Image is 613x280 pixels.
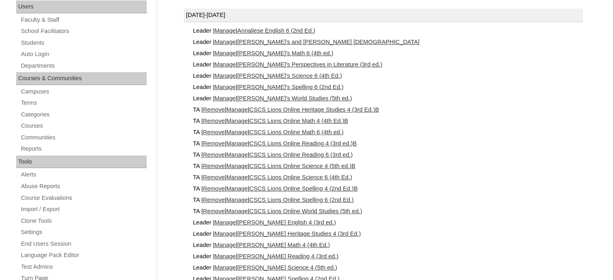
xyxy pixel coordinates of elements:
div: TA | | | [192,194,583,205]
div: Leader | | [192,251,583,262]
a: Test Admins [20,262,147,272]
a: Categories [20,110,147,120]
a: CSCS Lions Online Spelling 6 (2nd Ed.) [249,197,354,203]
div: TA | | | [192,205,583,217]
a: Terms [20,98,147,108]
a: Remove [203,208,225,214]
a: Manage [214,242,236,248]
a: Manage [226,106,248,113]
a: Manage [226,185,248,192]
a: Manage [214,219,236,226]
div: Leader | | [192,59,583,70]
a: Students [20,38,147,48]
a: Remove [203,174,225,180]
a: Alerts [20,170,147,180]
a: [PERSON_NAME] Math 4 (4th Ed.) [237,242,330,248]
div: [DATE]-[DATE] [184,8,583,22]
a: [PERSON_NAME]'s Science 6 (4th Ed.) [237,73,342,79]
a: Remove [203,151,225,158]
div: Leader | | [192,36,583,48]
a: Manage [226,151,248,158]
a: CSCS Lions Online Science 6 (4th Ed.) [249,174,352,180]
a: Manage [226,118,248,124]
div: TA | | | [192,104,583,115]
div: TA | | | [192,183,583,194]
a: Manage [214,61,236,68]
div: Leader | | [192,70,583,81]
a: [PERSON_NAME] English 4 (3rd ed.) [237,219,336,226]
a: CSCS Lions Online Heritage Studies 4 (3rd Ed.)B [249,106,379,113]
a: [PERSON_NAME]'s Math 6 (4th ed.) [237,50,333,56]
div: Leader | | [192,81,583,93]
div: TA | | | [192,160,583,172]
a: [PERSON_NAME] Science 4 (5th ed.) [237,264,337,271]
a: Manage [214,50,236,56]
a: Manage [226,129,248,135]
a: CSCS Lions Online Science 4 (5th ed.)B [249,163,355,169]
a: Manage [214,230,236,237]
a: End Users Session [20,239,147,249]
a: CSCS Lions Online Math 6 (4th ed.) [249,129,344,135]
a: Remove [203,163,225,169]
a: Communities [20,133,147,143]
div: Leader | | [192,48,583,59]
div: Leader | | [192,93,583,104]
div: TA | | | [192,138,583,149]
a: Manage [226,140,248,147]
a: Manage [226,197,248,203]
a: Campuses [20,87,147,97]
a: Manage [226,174,248,180]
a: Manage [214,73,236,79]
div: Tools [16,156,147,168]
a: Courses [20,121,147,131]
a: Remove [203,118,225,124]
a: [PERSON_NAME] Reading 4 (3rd ed.) [237,253,339,259]
div: Users [16,0,147,13]
div: TA | | | [192,149,583,160]
a: CSCS Lions Online Math 4 (4th Ed.)B [249,118,348,124]
div: Leader | | [192,262,583,273]
a: Abuse Reports [20,181,147,191]
a: Annaliese English 6 (2nd Ed.) [237,27,315,34]
a: Manage [214,84,236,90]
a: Manage [214,27,236,34]
a: [PERSON_NAME]'s Spelling 6 (2nd Ed.) [237,84,343,90]
a: Import / Export [20,204,147,214]
a: Manage [226,208,248,214]
div: Leader | | [192,228,583,239]
a: CSCS Lions Online Reading 4 (3rd ed.)B [249,140,357,147]
a: Faculty & Staff [20,15,147,25]
a: Remove [203,129,225,135]
a: Remove [203,197,225,203]
div: Leader | | [192,239,583,251]
a: Course Evaluations [20,193,147,203]
a: Departments [20,61,147,71]
a: Reports [20,144,147,154]
a: Manage [214,264,236,271]
a: [PERSON_NAME] Heritage Studies 4 (3rd Ed.) [237,230,361,237]
div: TA | | | [192,115,583,127]
a: Remove [203,140,225,147]
div: Leader | | [192,217,583,228]
a: CSCS Lions Online Spelling 4 (2nd Ed.)B [249,185,358,192]
a: [PERSON_NAME]'s and [PERSON_NAME] [DEMOGRAPHIC_DATA] [237,39,420,45]
a: Language Pack Editor [20,250,147,260]
div: Courses & Communities [16,72,147,85]
a: Remove [203,185,225,192]
div: Leader | | [192,25,583,36]
a: [PERSON_NAME]'s Perspectives in Literature (3rd ed.) [237,61,382,68]
a: Remove [203,106,225,113]
a: Manage [214,95,236,102]
a: Manage [214,253,236,259]
a: CSCS Lions Online World Studies (5th ed.) [249,208,362,214]
a: CSCS Lions Online Reading 6 (3rd ed.) [249,151,353,158]
a: Settings [20,227,147,237]
a: School Facilitators [20,26,147,36]
a: Auto Login [20,49,147,59]
a: [PERSON_NAME]'s World Studies (5th ed.) [237,95,352,102]
a: Manage [226,163,248,169]
div: TA | | | [192,172,583,183]
a: Manage [214,39,236,45]
div: TA | | | [192,127,583,138]
a: Clone Tools [20,216,147,226]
